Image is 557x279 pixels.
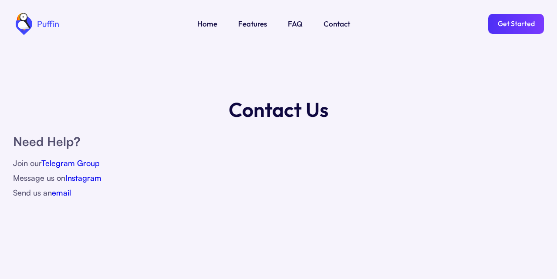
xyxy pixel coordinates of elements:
a: Get Started [488,14,544,34]
a: Telegram Group [41,158,100,168]
a: Home [197,18,217,30]
h1: Contact Us [229,96,328,123]
h1: Need Help? [13,132,544,151]
div: Join our Message us on Send us an [13,156,544,200]
a: home [13,13,59,35]
a: Features [238,18,267,30]
div: Puffin [35,20,59,28]
a: FAQ [288,18,303,30]
a: Contact [324,18,350,30]
a: email [52,188,71,197]
a: Instagram [65,173,101,183]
